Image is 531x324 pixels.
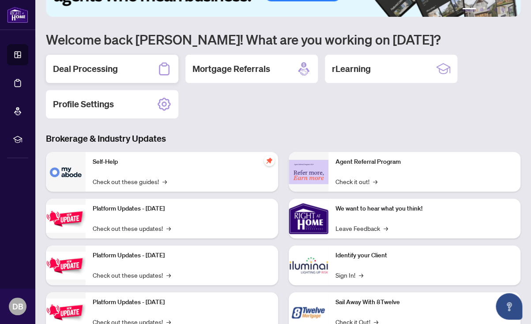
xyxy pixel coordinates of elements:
[93,270,171,280] a: Check out these updates!→
[166,223,171,233] span: →
[496,293,522,320] button: Open asap
[7,7,28,23] img: logo
[508,8,512,11] button: 6
[487,8,490,11] button: 3
[335,270,363,280] a: Sign In!→
[264,155,275,166] span: pushpin
[335,298,514,307] p: Sail Away With 8Twelve
[289,245,328,285] img: Identify your Client
[480,8,483,11] button: 2
[192,63,270,75] h2: Mortgage Referrals
[335,223,388,233] a: Leave Feedback→
[462,8,476,11] button: 1
[335,177,377,186] a: Check it out!→
[359,270,363,280] span: →
[335,251,514,260] p: Identify your Client
[289,160,328,184] img: Agent Referral Program
[289,199,328,238] img: We want to hear what you think!
[12,300,23,313] span: DB
[384,223,388,233] span: →
[373,177,377,186] span: →
[93,204,271,214] p: Platform Updates - [DATE]
[335,157,514,167] p: Agent Referral Program
[332,63,371,75] h2: rLearning
[46,252,86,279] img: Platform Updates - July 8, 2025
[46,132,520,145] h3: Brokerage & Industry Updates
[162,177,167,186] span: →
[93,251,271,260] p: Platform Updates - [DATE]
[46,205,86,233] img: Platform Updates - July 21, 2025
[46,31,520,48] h1: Welcome back [PERSON_NAME]! What are you working on [DATE]?
[93,298,271,307] p: Platform Updates - [DATE]
[166,270,171,280] span: →
[93,223,171,233] a: Check out these updates!→
[46,152,86,192] img: Self-Help
[53,63,118,75] h2: Deal Processing
[93,157,271,167] p: Self-Help
[93,177,167,186] a: Check out these guides!→
[494,8,497,11] button: 4
[53,98,114,110] h2: Profile Settings
[501,8,505,11] button: 5
[335,204,514,214] p: We want to hear what you think!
